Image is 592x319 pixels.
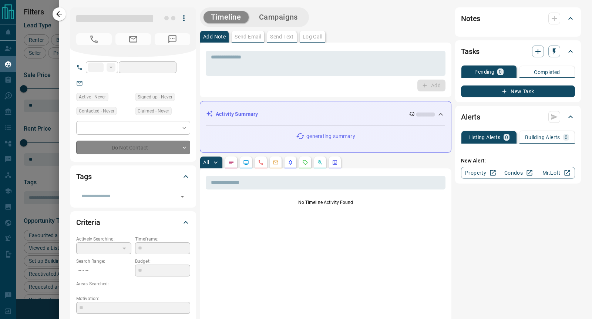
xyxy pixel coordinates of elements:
[203,160,209,165] p: All
[76,295,190,302] p: Motivation:
[76,33,112,45] span: No Number
[461,46,480,57] h2: Tasks
[499,69,502,74] p: 0
[461,157,575,165] p: New Alert:
[461,111,480,123] h2: Alerts
[273,159,279,165] svg: Emails
[317,159,323,165] svg: Opportunities
[505,135,508,140] p: 0
[138,93,172,101] span: Signed up - Never
[461,167,499,179] a: Property
[461,10,575,27] div: Notes
[252,11,305,23] button: Campaigns
[76,214,190,231] div: Criteria
[302,159,308,165] svg: Requests
[461,85,575,97] button: New Task
[203,11,249,23] button: Timeline
[76,281,190,287] p: Areas Searched:
[76,141,190,154] div: Do Not Contact
[76,216,100,228] h2: Criteria
[332,159,338,165] svg: Agent Actions
[155,33,190,45] span: No Number
[79,107,114,115] span: Contacted - Never
[76,258,131,265] p: Search Range:
[216,110,258,118] p: Activity Summary
[76,168,190,185] div: Tags
[135,258,190,265] p: Budget:
[306,132,355,140] p: generating summary
[203,34,226,39] p: Add Note
[115,33,151,45] span: No Email
[76,265,131,277] p: -- - --
[565,135,568,140] p: 0
[525,135,560,140] p: Building Alerts
[177,191,188,202] button: Open
[206,199,445,206] p: No Timeline Activity Found
[461,13,480,24] h2: Notes
[228,159,234,165] svg: Notes
[79,93,106,101] span: Active - Never
[537,167,575,179] a: Mr.Loft
[206,107,445,121] div: Activity Summary
[76,236,131,242] p: Actively Searching:
[243,159,249,165] svg: Lead Browsing Activity
[499,167,537,179] a: Condos
[534,70,560,75] p: Completed
[474,69,494,74] p: Pending
[258,159,264,165] svg: Calls
[461,108,575,126] div: Alerts
[468,135,501,140] p: Listing Alerts
[461,43,575,60] div: Tasks
[138,107,169,115] span: Claimed - Never
[88,80,91,86] a: --
[76,171,91,182] h2: Tags
[135,236,190,242] p: Timeframe:
[287,159,293,165] svg: Listing Alerts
